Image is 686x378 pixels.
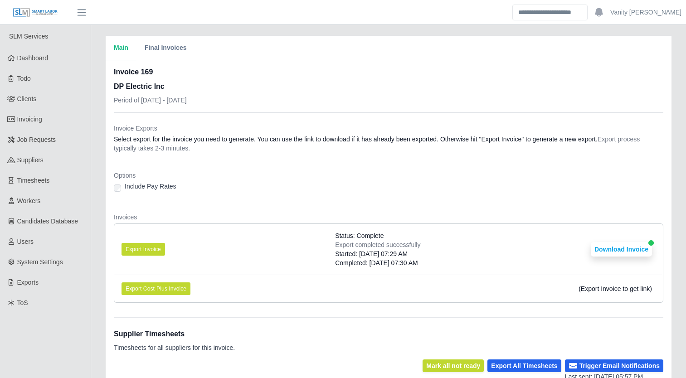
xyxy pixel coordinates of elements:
[591,246,652,253] a: Download Invoice
[114,135,663,153] dd: Select export for the invoice you need to generate. You can use the link to download if it has al...
[106,36,136,60] button: Main
[13,8,58,18] img: SLM Logo
[114,67,187,78] h2: Invoice 169
[17,136,56,143] span: Job Requests
[114,213,663,222] dt: Invoices
[591,242,652,257] button: Download Invoice
[487,359,561,372] button: Export All Timesheets
[335,258,420,267] div: Completed: [DATE] 07:30 AM
[114,81,187,92] h3: DP Electric Inc
[114,171,663,180] dt: Options
[17,95,37,102] span: Clients
[114,124,663,133] dt: Invoice Exports
[17,197,41,204] span: Workers
[335,240,420,249] div: Export completed successfully
[9,33,48,40] span: SLM Services
[17,177,50,184] span: Timesheets
[512,5,588,20] input: Search
[17,116,42,123] span: Invoicing
[125,182,176,191] label: Include Pay Rates
[17,156,44,164] span: Suppliers
[17,279,39,286] span: Exports
[17,258,63,266] span: System Settings
[17,54,49,62] span: Dashboard
[114,343,235,352] p: Timesheets for all suppliers for this invoice.
[335,231,384,240] span: Status: Complete
[17,299,28,306] span: ToS
[122,243,165,256] button: Export Invoice
[122,282,190,295] button: Export Cost-Plus Invoice
[423,359,484,372] button: Mark all not ready
[335,249,420,258] div: Started: [DATE] 07:29 AM
[610,8,681,17] a: Vanity [PERSON_NAME]
[17,238,34,245] span: Users
[114,96,187,105] p: Period of [DATE] - [DATE]
[136,36,195,60] button: Final Invoices
[565,359,663,372] button: Trigger Email Notifications
[114,329,235,339] h1: Supplier Timesheets
[579,285,652,292] span: (Export Invoice to get link)
[17,75,31,82] span: Todo
[17,218,78,225] span: Candidates Database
